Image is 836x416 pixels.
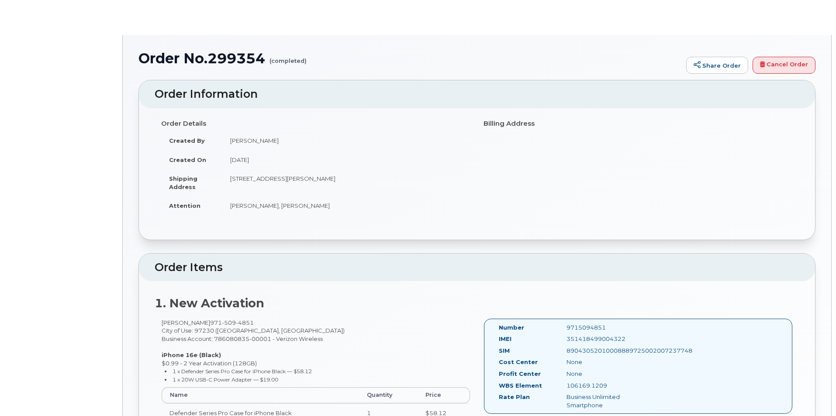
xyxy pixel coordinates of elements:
span: 971 [210,319,254,326]
div: None [560,358,655,366]
th: Quantity [359,387,418,403]
th: Name [162,387,359,403]
a: Share Order [686,57,748,74]
strong: Shipping Address [169,175,197,190]
label: WBS Element [499,382,542,390]
div: 89043052010008889725002007237748 [560,347,655,355]
div: 106169.1209 [560,382,655,390]
h1: Order No.299354 [138,51,682,66]
th: Price [418,387,470,403]
a: Cancel Order [753,57,815,74]
label: Number [499,323,524,332]
strong: Created By [169,137,205,144]
label: IMEI [499,335,511,343]
strong: iPhone 16e (Black) [162,351,221,358]
h2: Order Information [155,88,799,100]
small: 1 x 20W USB-C Power Adapter — $19.00 [173,376,278,383]
strong: 1. New Activation [155,296,264,310]
div: 9715094851 [560,323,655,332]
td: [PERSON_NAME] [222,131,470,150]
h4: Order Details [161,120,470,127]
h4: Billing Address [484,120,793,127]
strong: Created On [169,156,206,163]
span: 509 [222,319,236,326]
small: (completed) [269,51,307,64]
td: [STREET_ADDRESS][PERSON_NAME] [222,169,470,196]
span: 4851 [236,319,254,326]
div: 351418499004322 [560,335,655,343]
label: Cost Center [499,358,538,366]
label: SIM [499,347,510,355]
div: None [560,370,655,378]
div: Business Unlimited Smartphone [560,393,655,409]
td: [DATE] [222,150,470,169]
label: Rate Plan [499,393,530,401]
td: [PERSON_NAME], [PERSON_NAME] [222,196,470,215]
h2: Order Items [155,261,799,274]
small: 1 x Defender Series Pro Case for iPhone Black — $58.12 [173,368,312,375]
strong: Attention [169,202,200,209]
label: Profit Center [499,370,541,378]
